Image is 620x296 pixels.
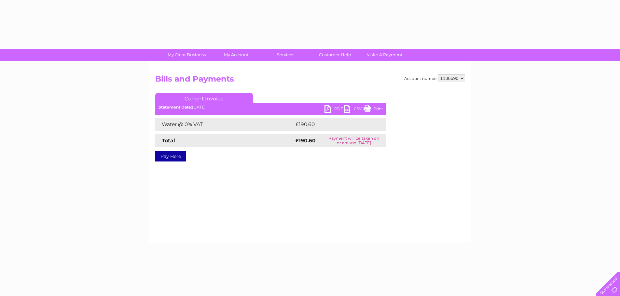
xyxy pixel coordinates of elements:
[358,49,411,61] a: Make A Payment
[308,49,362,61] a: Customer Help
[364,105,383,114] a: Print
[155,105,386,109] div: [DATE]
[209,49,263,61] a: My Account
[155,151,186,161] a: Pay Here
[324,105,344,114] a: PDF
[162,137,175,144] strong: Total
[294,118,375,131] td: £190.60
[404,74,465,82] div: Account number
[160,49,214,61] a: My Clear Business
[322,134,386,147] td: Payment will be taken on or around [DATE]
[158,105,192,109] b: Statement Date:
[259,49,312,61] a: Services
[155,118,294,131] td: Water @ 0% VAT
[296,137,316,144] strong: £190.60
[344,105,364,114] a: CSV
[155,74,465,87] h2: Bills and Payments
[155,93,253,103] a: Current Invoice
